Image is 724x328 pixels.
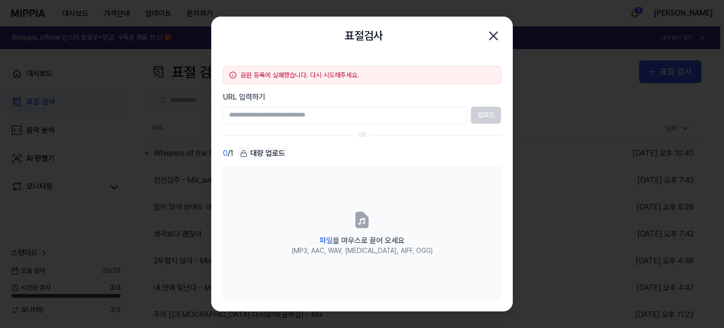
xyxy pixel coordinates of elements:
[223,147,233,160] div: / 1
[358,131,366,139] div: OR
[345,27,383,45] h2: 표절검사
[223,148,228,159] span: 0
[320,236,404,245] span: 을 마우스로 끌어 오세요
[223,92,501,103] label: URL 입력하기
[237,147,288,160] button: 대량 업로드
[240,70,495,80] div: 음원 등록에 실패했습니다. 다시 시도해주세요.
[292,246,433,256] div: (MP3, AAC, WAV, [MEDICAL_DATA], AIFF, OGG)
[320,236,333,245] span: 파일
